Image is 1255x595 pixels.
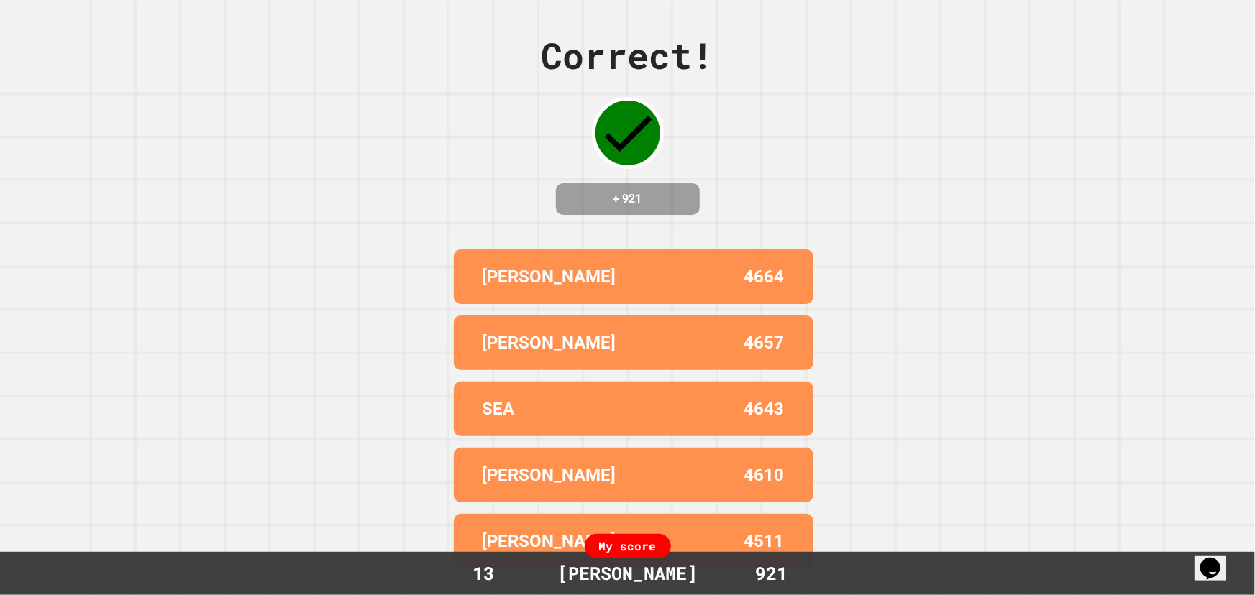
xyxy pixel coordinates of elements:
[744,462,785,488] p: 4610
[744,330,785,356] p: 4657
[585,534,671,558] div: My score
[744,264,785,290] p: 4664
[718,560,826,587] div: 921
[543,560,712,587] div: [PERSON_NAME]
[483,330,616,356] p: [PERSON_NAME]
[744,528,785,554] p: 4511
[483,462,616,488] p: [PERSON_NAME]
[744,396,785,422] p: 4643
[1195,538,1241,581] iframe: chat widget
[483,528,616,554] p: [PERSON_NAME]
[542,29,714,83] div: Correct!
[430,560,538,587] div: 13
[483,264,616,290] p: [PERSON_NAME]
[570,190,685,208] h4: + 921
[483,396,515,422] p: SEA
